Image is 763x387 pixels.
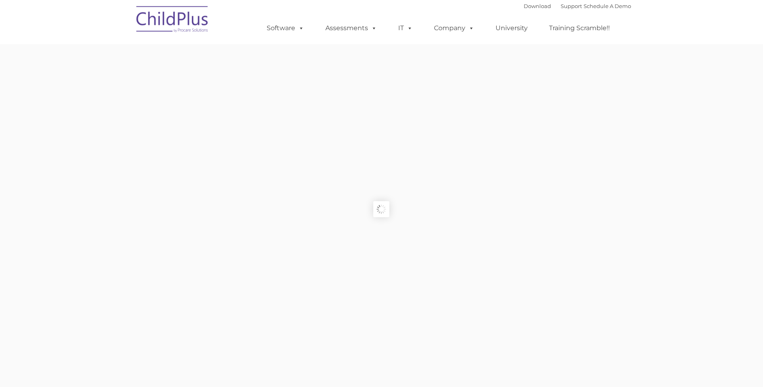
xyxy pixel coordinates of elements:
[390,20,421,36] a: IT
[317,20,385,36] a: Assessments
[524,3,551,9] a: Download
[584,3,631,9] a: Schedule A Demo
[132,0,213,41] img: ChildPlus by Procare Solutions
[541,20,618,36] a: Training Scramble!!
[259,20,312,36] a: Software
[524,3,631,9] font: |
[561,3,582,9] a: Support
[487,20,536,36] a: University
[426,20,482,36] a: Company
